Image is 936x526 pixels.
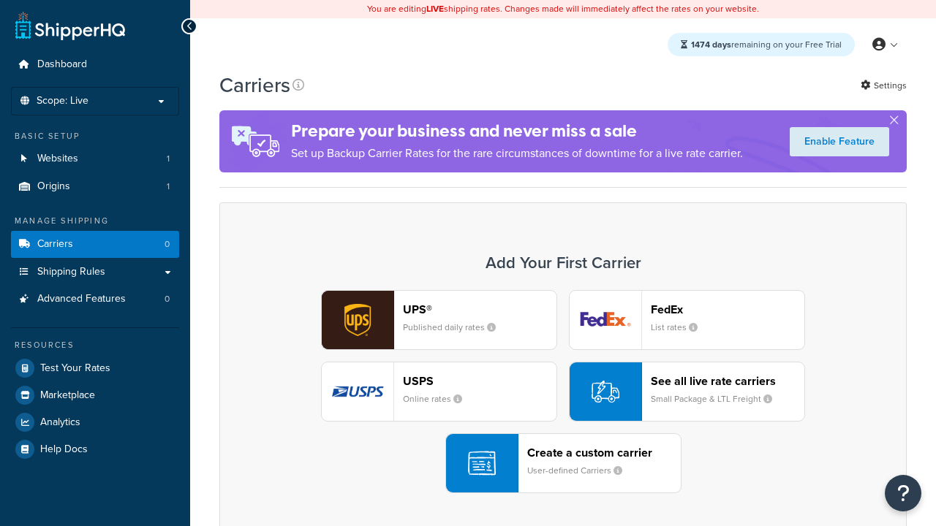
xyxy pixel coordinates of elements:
header: UPS® [403,302,556,316]
span: 0 [165,293,170,305]
header: Create a custom carrier [527,446,681,460]
header: USPS [403,374,556,388]
img: usps logo [322,362,393,421]
a: Dashboard [11,51,179,78]
small: Online rates [403,392,474,405]
div: remaining on your Free Trial [668,33,855,56]
small: Published daily rates [403,321,507,334]
div: Basic Setup [11,130,179,142]
span: Dashboard [37,58,87,71]
strong: 1474 days [691,38,731,51]
div: Resources [11,339,179,351]
button: usps logoUSPSOnline rates [321,362,557,422]
a: Settings [861,75,907,96]
small: Small Package & LTL Freight [651,392,784,405]
span: 1 [167,180,170,193]
a: Shipping Rules [11,259,179,286]
a: Carriers 0 [11,231,179,258]
span: 1 [167,153,170,165]
a: Origins 1 [11,173,179,200]
p: Set up Backup Carrier Rates for the rare circumstances of downtime for a live rate carrier. [291,143,743,164]
a: Help Docs [11,436,179,462]
button: fedEx logoFedExList rates [569,290,805,350]
span: Shipping Rules [37,266,105,278]
span: Help Docs [40,443,88,456]
li: Websites [11,145,179,172]
a: Advanced Features 0 [11,286,179,313]
img: ups logo [322,291,393,349]
img: icon-carrier-liverate-becf4550.svg [592,378,619,405]
button: ups logoUPS®Published daily rates [321,290,557,350]
span: 0 [165,238,170,251]
button: See all live rate carriersSmall Package & LTL Freight [569,362,805,422]
img: icon-carrier-custom-c93b8a24.svg [468,449,496,477]
span: Marketplace [40,389,95,402]
li: Advanced Features [11,286,179,313]
a: ShipperHQ Home [15,11,125,40]
a: Websites 1 [11,145,179,172]
span: Carriers [37,238,73,251]
button: Open Resource Center [885,475,921,511]
li: Origins [11,173,179,200]
small: List rates [651,321,709,334]
h4: Prepare your business and never miss a sale [291,119,743,143]
span: Advanced Features [37,293,126,305]
h3: Add Your First Carrier [235,254,891,272]
li: Carriers [11,231,179,258]
span: Test Your Rates [40,362,110,375]
span: Origins [37,180,70,193]
small: User-defined Carriers [527,464,634,477]
a: Test Your Rates [11,355,179,381]
button: Create a custom carrierUser-defined Carriers [445,433,682,493]
h1: Carriers [219,71,290,99]
a: Analytics [11,409,179,435]
span: Analytics [40,416,80,429]
b: LIVE [426,2,444,15]
span: Scope: Live [37,95,88,107]
header: See all live rate carriers [651,374,804,388]
div: Manage Shipping [11,215,179,227]
a: Marketplace [11,382,179,408]
header: FedEx [651,302,804,316]
a: Enable Feature [790,127,889,156]
span: Websites [37,153,78,165]
img: ad-rules-rateshop-fe6ec290ccb7230408bd80ed9643f0289d75e0ffd9eb532fc0e269fcd187b520.png [219,110,291,172]
img: fedEx logo [570,291,641,349]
